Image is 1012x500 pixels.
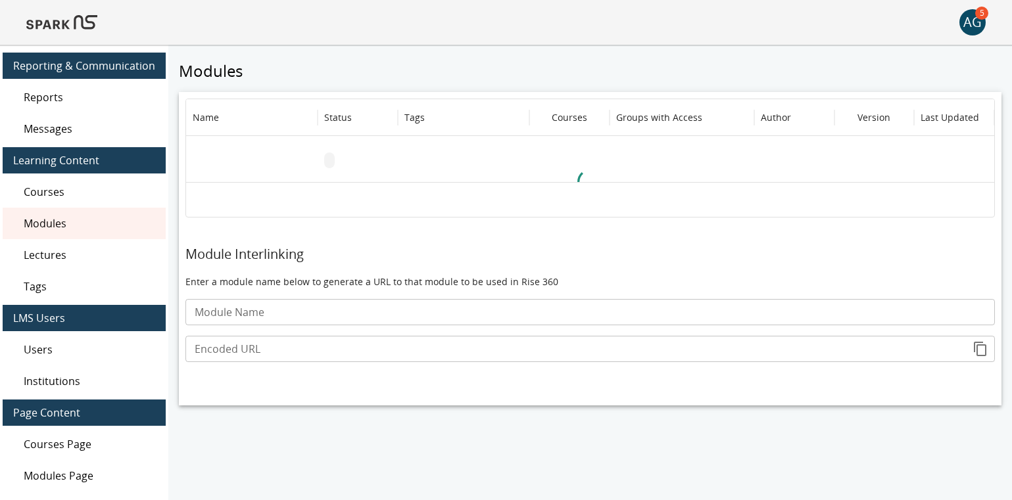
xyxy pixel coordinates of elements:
[3,334,166,365] div: Users
[24,468,155,484] span: Modules Page
[193,111,219,124] div: Name
[3,460,166,491] div: Modules Page
[24,121,155,137] span: Messages
[921,110,979,125] h6: Last Updated
[3,365,166,397] div: Institutions
[975,7,988,20] span: 5
[616,110,702,125] h6: Groups with Access
[959,9,986,35] button: account of current user
[13,405,155,420] span: Page Content
[552,111,587,124] div: Courses
[24,279,155,294] span: Tags
[3,208,166,239] div: Modules
[324,111,352,124] div: Status
[13,58,155,74] span: Reporting & Communication
[967,336,994,362] button: copy to clipboard
[24,247,155,263] span: Lectures
[179,60,1001,81] h5: Modules
[3,176,166,208] div: Courses
[959,9,986,35] div: AG
[3,239,166,271] div: Lectures
[185,244,995,265] h6: Module Interlinking
[3,81,166,113] div: Reports
[3,113,166,145] div: Messages
[26,7,97,38] img: Logo of SPARK at Stanford
[3,53,166,79] div: Reporting & Communication
[24,89,155,105] span: Reports
[185,275,995,288] p: Enter a module name below to generate a URL to that module to be used in Rise 360
[3,147,166,173] div: Learning Content
[3,271,166,302] div: Tags
[13,310,155,326] span: LMS Users
[24,342,155,357] span: Users
[13,152,155,168] span: Learning Content
[24,216,155,231] span: Modules
[3,399,166,426] div: Page Content
[404,111,425,124] div: Tags
[3,305,166,331] div: LMS Users
[24,373,155,389] span: Institutions
[24,184,155,200] span: Courses
[24,436,155,452] span: Courses Page
[761,111,791,124] div: Author
[3,428,166,460] div: Courses Page
[857,111,890,124] div: Version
